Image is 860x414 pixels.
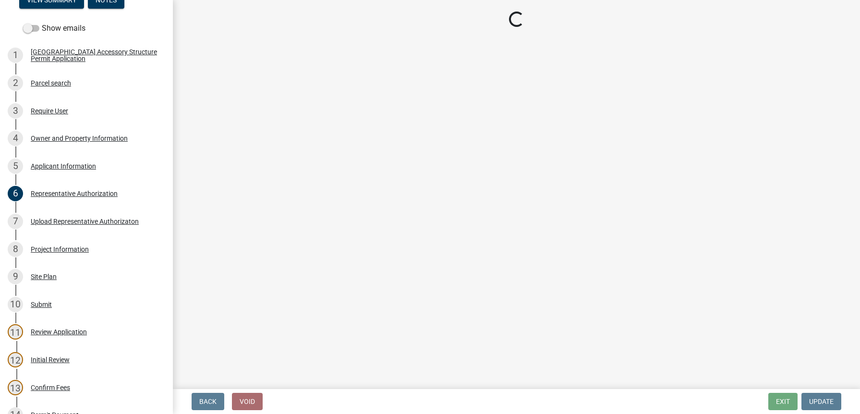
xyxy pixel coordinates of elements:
[8,324,23,340] div: 11
[192,393,224,410] button: Back
[8,48,23,63] div: 1
[199,398,217,405] span: Back
[8,269,23,284] div: 9
[31,329,87,335] div: Review Application
[8,103,23,119] div: 3
[768,393,798,410] button: Exit
[31,218,139,225] div: Upload Representative Authorizaton
[31,163,96,170] div: Applicant Information
[8,380,23,395] div: 13
[31,135,128,142] div: Owner and Property Information
[809,398,834,405] span: Update
[8,131,23,146] div: 4
[8,158,23,174] div: 5
[31,49,157,62] div: [GEOGRAPHIC_DATA] Accessory Structure Permit Application
[31,108,68,114] div: Require User
[31,301,52,308] div: Submit
[31,356,70,363] div: Initial Review
[8,352,23,367] div: 12
[801,393,841,410] button: Update
[232,393,263,410] button: Void
[31,190,118,197] div: Representative Authorization
[8,214,23,229] div: 7
[31,246,89,253] div: Project Information
[8,186,23,201] div: 6
[31,273,57,280] div: Site Plan
[31,80,71,86] div: Parcel search
[8,75,23,91] div: 2
[8,297,23,312] div: 10
[23,23,85,34] label: Show emails
[31,384,70,391] div: Confirm Fees
[8,242,23,257] div: 8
